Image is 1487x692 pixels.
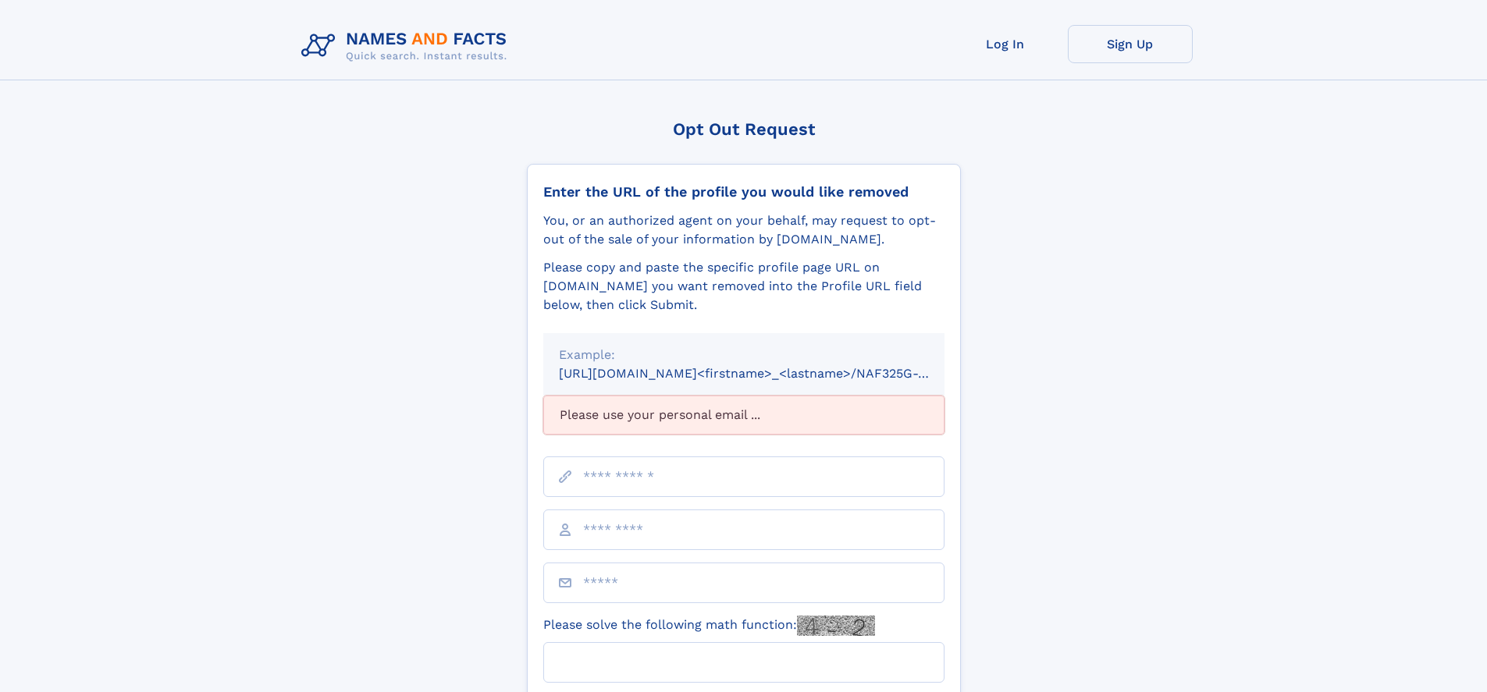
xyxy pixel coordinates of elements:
div: Please copy and paste the specific profile page URL on [DOMAIN_NAME] you want removed into the Pr... [543,258,944,314]
div: Opt Out Request [527,119,961,139]
div: You, or an authorized agent on your behalf, may request to opt-out of the sale of your informatio... [543,211,944,249]
a: Sign Up [1068,25,1193,63]
div: Please use your personal email ... [543,396,944,435]
a: Log In [943,25,1068,63]
div: Example: [559,346,929,364]
label: Please solve the following math function: [543,616,875,636]
small: [URL][DOMAIN_NAME]<firstname>_<lastname>/NAF325G-xxxxxxxx [559,366,974,381]
img: Logo Names and Facts [295,25,520,67]
div: Enter the URL of the profile you would like removed [543,183,944,201]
